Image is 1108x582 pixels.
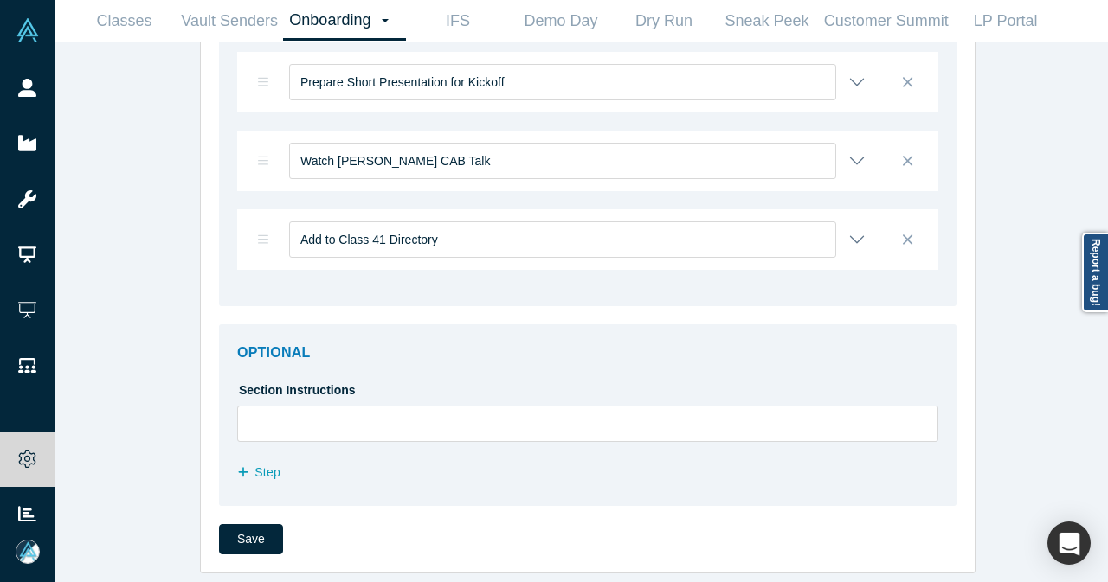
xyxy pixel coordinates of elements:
[219,524,283,554] button: Save
[289,143,836,179] input: Title
[509,1,612,42] a: Demo Day
[289,221,836,258] input: Title
[73,1,176,42] a: Classes
[612,1,715,42] a: Dry Run
[237,457,299,488] button: Step
[176,1,283,42] a: Vault Senders
[16,540,40,564] img: Mia Scott's Account
[283,1,406,41] a: Onboarding
[954,1,1057,42] a: LP Portal
[818,1,954,42] a: Customer Summit
[16,18,40,42] img: Alchemist Vault Logo
[237,375,938,400] label: Section Instructions
[1082,233,1108,312] a: Report a bug!
[237,342,938,363] h3: optional
[406,1,509,42] a: IFS
[289,64,836,100] input: Title
[715,1,818,42] a: Sneak Peek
